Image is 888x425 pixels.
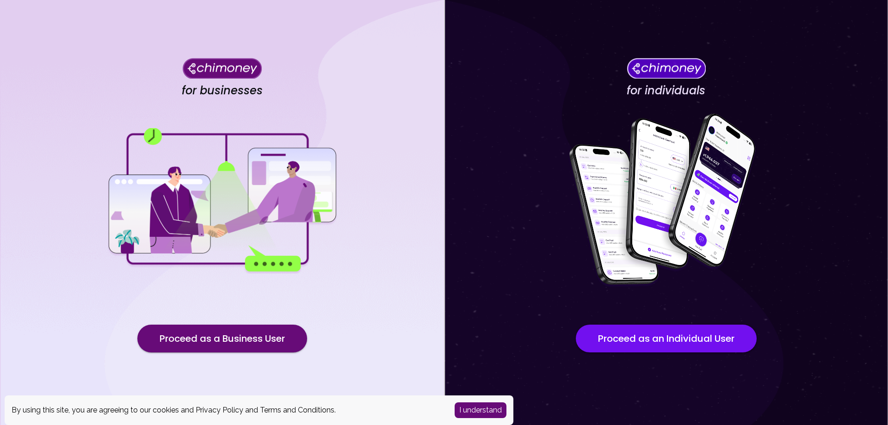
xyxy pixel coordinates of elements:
img: for individuals [550,108,782,293]
div: By using this site, you are agreeing to our cookies and and . [12,405,441,416]
h4: for individuals [627,84,705,98]
a: Privacy Policy [196,406,243,414]
a: Terms and Conditions [260,406,334,414]
button: Accept cookies [455,402,506,418]
h4: for businesses [182,84,263,98]
img: for businesses [106,128,338,274]
button: Proceed as an Individual User [576,325,757,352]
button: Proceed as a Business User [137,325,307,352]
img: Chimoney for businesses [183,58,262,79]
img: Chimoney for individuals [627,58,706,79]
